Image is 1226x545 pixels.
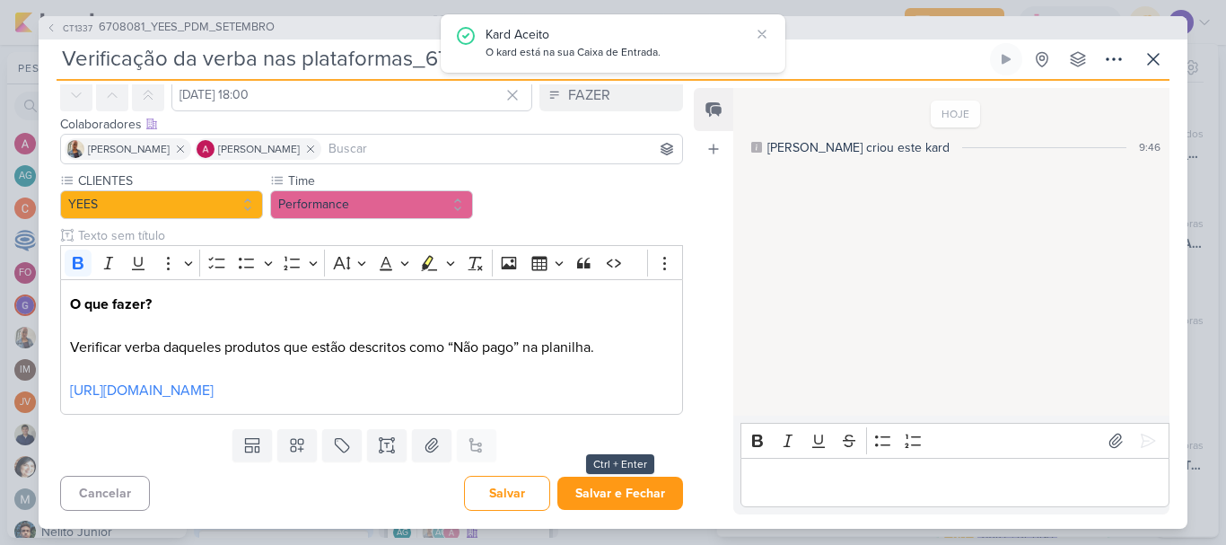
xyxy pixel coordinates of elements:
button: Cancelar [60,476,150,511]
input: Select a date [171,79,532,111]
button: Salvar [464,476,550,511]
div: [PERSON_NAME] criou este kard [767,138,950,157]
div: Editor editing area: main [60,279,683,415]
div: Kard Aceito [486,25,749,44]
div: Ligar relógio [999,52,1013,66]
img: Alessandra Gomes [197,140,215,158]
div: Editor editing area: main [740,458,1169,507]
button: Salvar e Fechar [557,477,683,510]
div: 9:46 [1139,139,1160,155]
div: Editor toolbar [740,423,1169,458]
div: Colaboradores [60,115,683,134]
span: [PERSON_NAME] [88,141,170,157]
input: Kard Sem Título [57,43,986,75]
button: FAZER [539,79,683,111]
div: FAZER [568,84,610,106]
img: Iara Santos [66,140,84,158]
input: Texto sem título [74,226,683,245]
a: [URL][DOMAIN_NAME] [70,382,214,400]
p: Verificar verba daqueles produtos que estão descritos como “Não pago” na planilha. [70,294,673,358]
label: Time [286,171,473,190]
label: CLIENTES [76,171,263,190]
strong: O que fazer? [70,295,152,313]
button: Performance [270,190,473,219]
input: Buscar [325,138,679,160]
div: Editor toolbar [60,245,683,280]
div: Ctrl + Enter [586,454,654,474]
span: [PERSON_NAME] [218,141,300,157]
div: O kard está na sua Caixa de Entrada. [486,44,749,62]
button: YEES [60,190,263,219]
